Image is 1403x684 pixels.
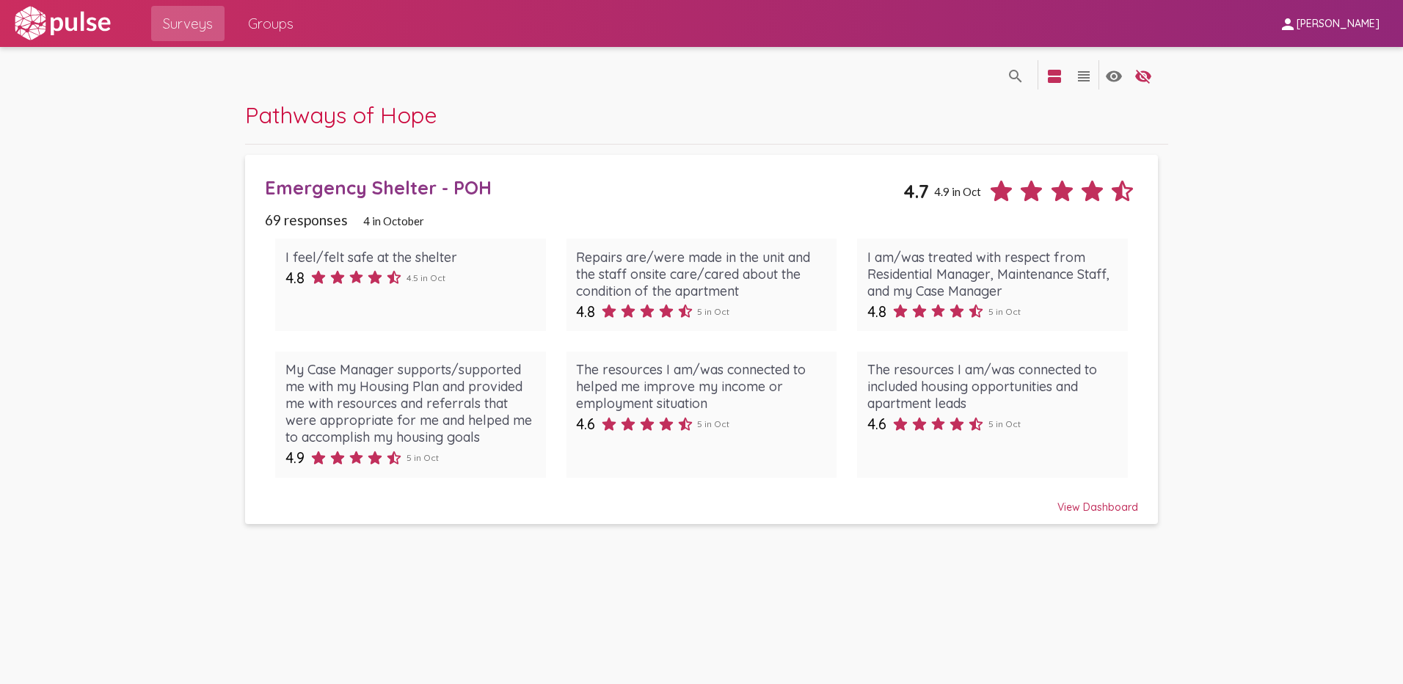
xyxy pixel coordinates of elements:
img: white-logo.svg [12,5,113,42]
div: The resources I am/was connected to included housing opportunities and apartment leads [867,361,1118,412]
div: Emergency Shelter - POH [265,176,903,199]
span: Pathways of Hope [245,101,437,129]
span: 5 in Oct [988,418,1021,429]
span: 4.8 [867,302,886,321]
span: 5 in Oct [697,418,729,429]
span: 4.9 in Oct [934,185,981,198]
a: Surveys [151,6,225,41]
span: 4.8 [285,269,305,287]
span: 69 responses [265,211,348,228]
div: I am/was treated with respect from Residential Manager, Maintenance Staff, and my Case Manager [867,249,1118,299]
a: Groups [236,6,305,41]
span: 4.7 [903,180,929,203]
span: [PERSON_NAME] [1297,18,1380,31]
mat-icon: language [1075,68,1093,85]
span: 5 in Oct [407,452,439,463]
span: 5 in Oct [697,306,729,317]
span: 5 in Oct [988,306,1021,317]
span: 4.9 [285,448,305,467]
div: My Case Manager supports/supported me with my Housing Plan and provided me with resources and ref... [285,361,536,445]
span: 4.8 [576,302,595,321]
button: language [1099,60,1129,90]
div: I feel/felt safe at the shelter [285,249,536,266]
div: The resources I am/was connected to helped me improve my income or employment situation [576,361,826,412]
div: View Dashboard [265,487,1138,514]
mat-icon: language [1046,68,1063,85]
mat-icon: language [1134,68,1152,85]
a: Emergency Shelter - POH4.74.9 in Oct69 responses4 in OctoberI feel/felt safe at the shelter4.84.5... [245,155,1159,524]
button: language [1001,60,1030,90]
span: Groups [248,10,294,37]
span: 4.5 in Oct [407,272,445,283]
span: 4.6 [576,415,595,433]
span: 4.6 [867,415,886,433]
button: language [1129,60,1158,90]
mat-icon: language [1007,68,1024,85]
div: Repairs are/were made in the unit and the staff onsite care/cared about the condition of the apar... [576,249,826,299]
span: Surveys [163,10,213,37]
button: language [1040,60,1069,90]
span: 4 in October [363,214,424,228]
button: [PERSON_NAME] [1267,10,1391,37]
mat-icon: language [1105,68,1123,85]
mat-icon: person [1279,15,1297,33]
button: language [1069,60,1098,90]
